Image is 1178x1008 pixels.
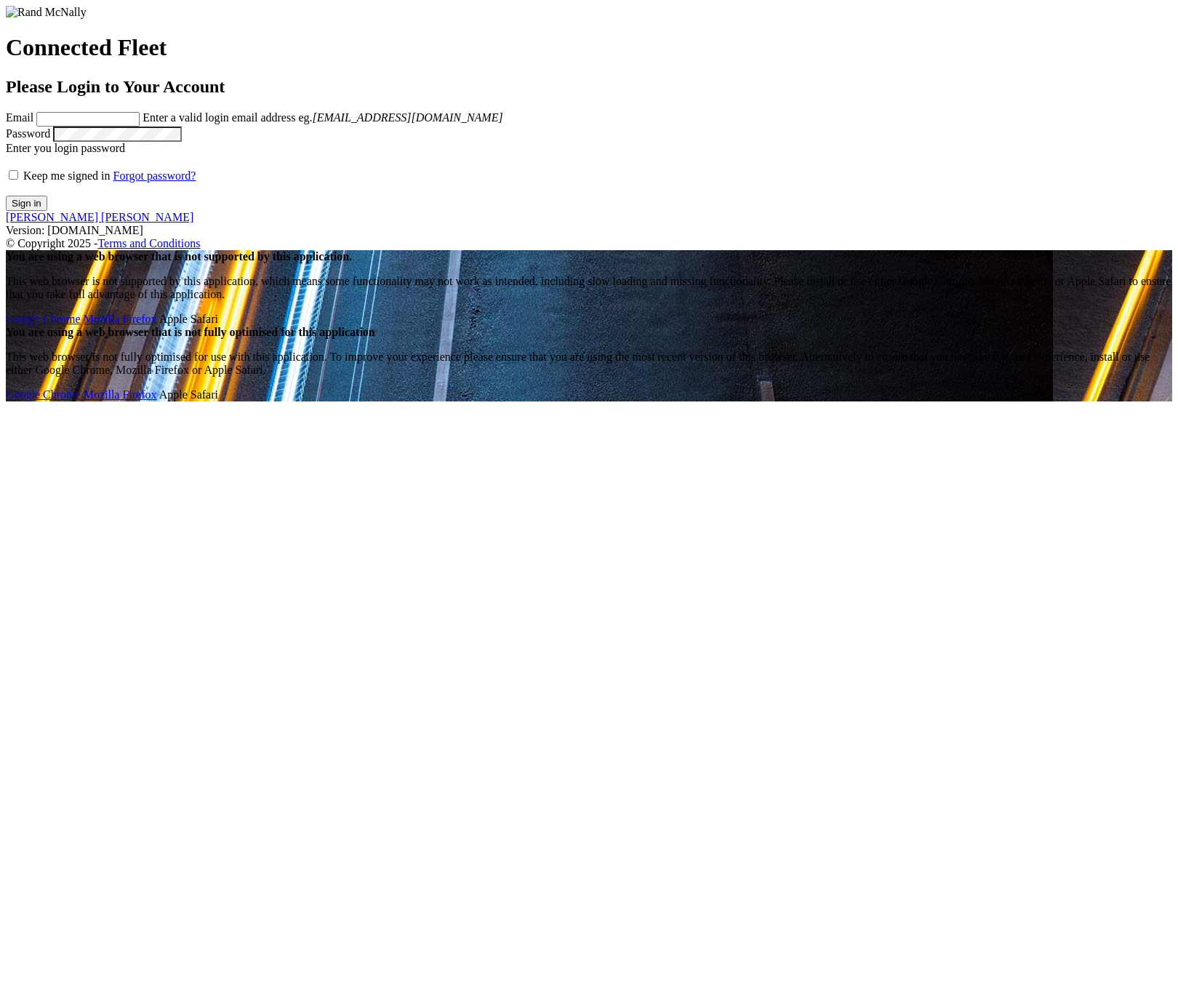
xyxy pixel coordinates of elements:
[6,388,81,401] a: Google Chrome
[113,169,196,182] a: Forgot password?
[6,326,375,338] strong: You are using a web browser that is not fully optimised for this application
[6,224,1172,237] div: Version: [DOMAIN_NAME]
[6,6,87,19] img: Rand McNally
[6,6,1172,211] form: main
[6,237,1172,250] div: © Copyright 2025 -
[6,111,33,124] label: Email
[6,351,1172,377] p: This web browser is not fully optimised for use with this application. To improve your experience...
[6,196,47,211] button: Sign in
[312,111,502,124] em: [EMAIL_ADDRESS][DOMAIN_NAME]
[84,388,157,401] a: Mozilla Firefox
[97,237,200,249] a: Terms and Conditions
[143,111,502,124] span: Enter a valid login email address eg.
[23,169,111,182] span: Keep me signed in
[159,388,218,401] span: Safari
[84,313,157,325] a: Mozilla Firefox
[6,127,50,140] label: Password
[9,170,18,180] input: Keep me signed in
[159,313,218,325] span: Safari
[6,34,1172,61] h1: Connected Fleet
[6,313,81,325] a: Google Chrome
[6,250,352,263] strong: You are using a web browser that is not supported by this application.
[6,77,1172,97] h2: Please Login to Your Account
[6,211,193,223] a: [PERSON_NAME] [PERSON_NAME]
[6,275,1172,301] p: This web browser is not supported by this application, which means some functionality may not wor...
[6,142,125,154] span: Enter you login password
